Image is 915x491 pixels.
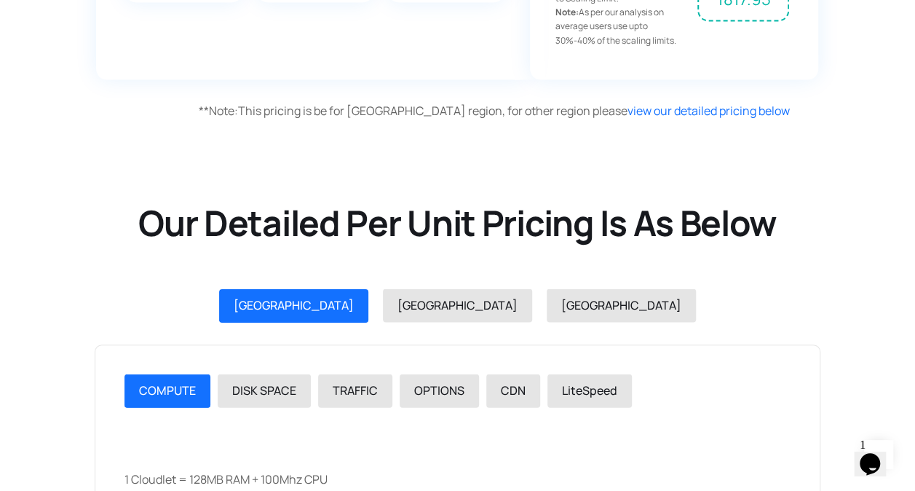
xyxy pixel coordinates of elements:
strong: Note: [555,6,579,18]
span: LiteSpeed [562,382,617,398]
a: view our detailed pricing below [627,103,790,119]
h2: Our Detailed Per Unit Pricing Is As Below [87,200,828,245]
div: This pricing is be for [GEOGRAPHIC_DATA] region, for other region please [199,102,862,121]
span: [GEOGRAPHIC_DATA] [234,297,354,313]
span: Note: [199,103,238,119]
span: DISK SPACE [232,382,296,398]
iframe: chat widget [854,433,900,476]
span: [GEOGRAPHIC_DATA] [397,297,518,313]
span: OPTIONS [414,382,464,398]
span: COMPUTE [139,382,196,398]
span: [GEOGRAPHIC_DATA] [561,297,681,313]
span: TRAFFIC [333,382,378,398]
span: CDN [501,382,526,398]
p: 1 Cloudlet = 128MB RAM + 100Mhz CPU [124,471,791,490]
